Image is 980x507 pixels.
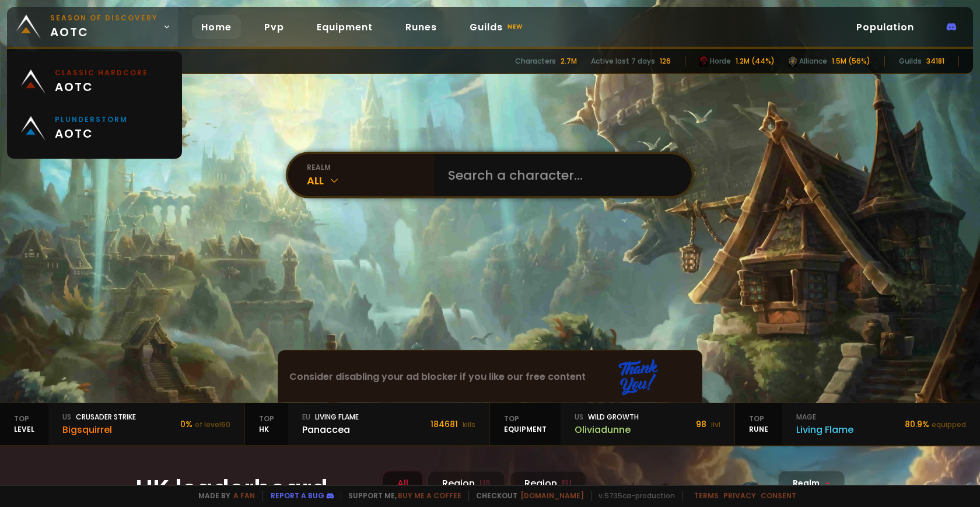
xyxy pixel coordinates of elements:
[245,403,288,445] div: HK
[711,419,720,429] small: ilvl
[832,56,870,67] div: 1.5M (56%)
[396,15,446,39] a: Runes
[62,412,71,422] span: us
[460,15,534,39] a: Guildsnew
[278,351,703,403] iframe: Advertisement
[192,15,241,39] a: Home
[307,15,382,39] a: Equipment
[789,56,827,67] div: Alliance
[699,56,731,67] div: Horde
[932,419,966,429] small: equipped
[778,471,845,496] div: Realm
[430,418,475,431] div: 184681
[575,412,639,422] div: Wild Growth
[520,491,584,501] a: [DOMAIN_NAME]
[694,491,719,501] a: Terms
[749,414,768,424] span: Top
[591,56,655,67] div: Active last 7 days
[55,114,128,125] small: Plunderstorm
[504,414,547,424] span: Top
[50,13,158,23] small: Season of Discovery
[50,13,158,41] span: aotc
[383,471,423,496] div: All
[180,418,230,431] div: 0 %
[14,58,175,105] a: Classic Hardcoreaotc
[428,471,505,496] div: Region
[735,403,782,445] div: Rune
[307,162,434,173] div: realm
[825,477,830,489] span: -
[463,419,475,429] small: kills
[696,418,720,431] div: 98
[195,419,230,429] small: of level 60
[926,56,944,67] div: 34181
[468,491,584,501] span: Checkout
[441,154,678,196] input: Search a character...
[271,491,324,501] a: Report a bug
[14,105,175,152] a: Plunderstormaotc
[490,403,561,445] div: equipment
[245,403,490,445] a: TopHKeuLiving FlamePanaccea184681 kills
[660,56,671,67] div: 126
[575,412,583,422] span: us
[736,56,775,67] div: 1.2M (44%)
[307,173,434,188] div: All
[515,56,556,67] div: Characters
[561,56,577,67] div: 2.7M
[259,414,274,424] span: Top
[505,20,525,34] small: new
[789,56,797,67] img: horde
[302,412,359,422] div: Living Flame
[302,412,310,422] span: eu
[55,125,128,142] span: aotc
[480,477,491,489] small: US
[55,78,148,96] span: aotc
[575,422,639,437] div: Oliviadunne
[255,15,293,39] a: Pvp
[847,15,923,39] a: Population
[191,491,255,501] span: Made by
[490,403,735,445] a: TopequipmentusWild GrowthOliviadunne98 ilvl
[905,418,966,431] div: 80.9 %
[510,471,586,496] div: Region
[723,491,756,501] a: Privacy
[562,477,572,489] small: EU
[341,491,461,501] span: Support me,
[398,491,461,501] a: Buy me a coffee
[735,403,980,445] a: TopRunemageLiving Flame80.9%equipped
[699,56,708,67] img: horde
[302,422,359,437] div: Panaccea
[7,7,178,47] a: Season of Discoveryaotc
[761,491,796,501] a: Consent
[591,491,675,501] span: v. 5735ca - production
[233,491,255,501] a: a fan
[899,56,922,67] div: Guilds
[55,68,148,78] small: Classic Hardcore
[62,412,136,422] div: Crusader Strike
[14,414,34,424] span: Top
[62,422,136,437] div: Bigsquirrel
[796,422,853,437] div: Living Flame
[796,412,816,422] span: mage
